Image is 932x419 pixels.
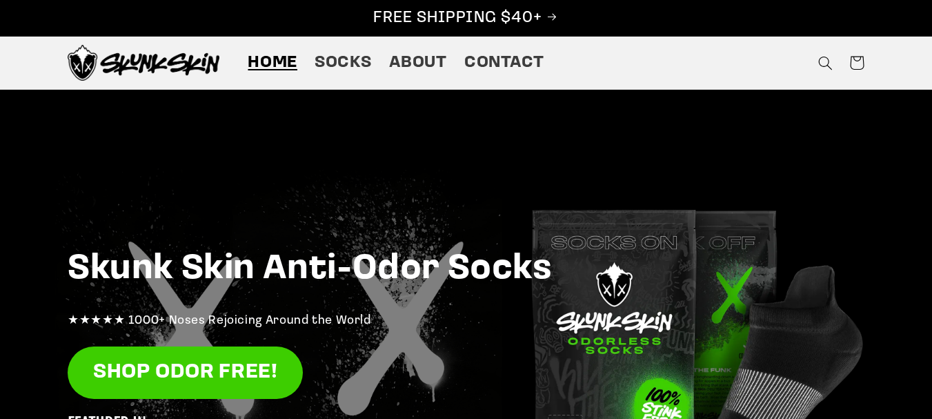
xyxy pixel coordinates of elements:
span: Contact [464,52,544,74]
img: Skunk Skin Anti-Odor Socks. [68,45,219,81]
span: Home [248,52,297,74]
a: Home [239,43,306,82]
p: FREE SHIPPING $40+ [14,8,918,29]
span: About [389,52,447,74]
a: Socks [306,43,380,82]
a: Contact [455,43,553,82]
summary: Search [809,47,841,79]
a: About [380,43,455,82]
span: Socks [315,52,371,74]
p: ★★★★★ 1000+ Noses Rejoicing Around the World [68,311,864,333]
a: SHOP ODOR FREE! [68,347,303,400]
strong: Skunk Skin Anti-Odor Socks [68,252,553,287]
